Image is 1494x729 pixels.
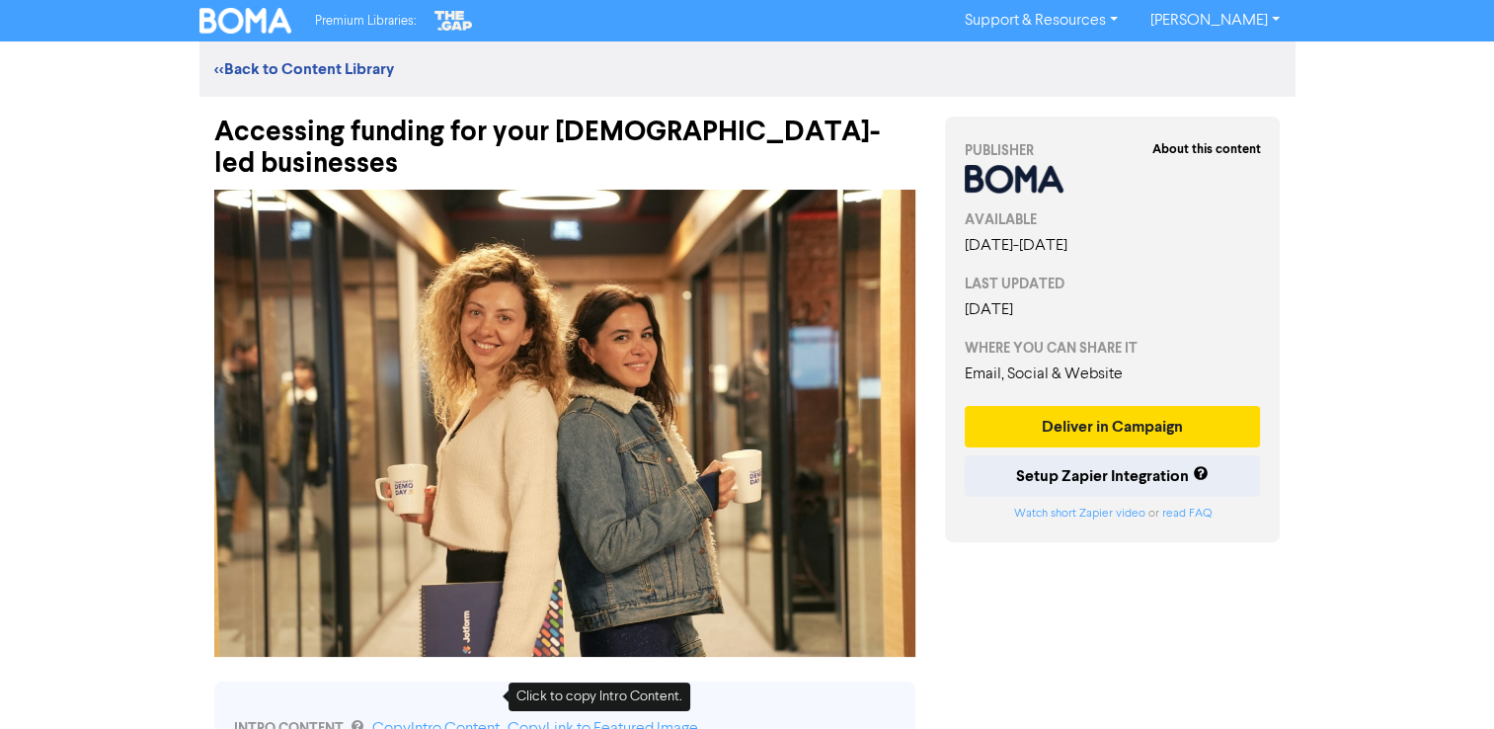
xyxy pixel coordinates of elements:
div: Accessing funding for your [DEMOGRAPHIC_DATA]-led businesses [214,97,915,180]
strong: About this content [1151,141,1260,157]
img: The Gap [432,8,475,34]
a: Support & Resources [949,5,1134,37]
div: Click to copy Intro Content. [509,683,690,711]
div: PUBLISHER [965,140,1261,161]
div: WHERE YOU CAN SHARE IT [965,338,1261,359]
div: [DATE] - [DATE] [965,234,1261,258]
a: <<Back to Content Library [214,59,394,79]
a: read FAQ [1161,508,1211,520]
a: [PERSON_NAME] [1134,5,1295,37]
button: Deliver in Campaign [965,406,1261,447]
button: Setup Zapier Integration [965,455,1261,497]
a: Watch short Zapier video [1013,508,1144,520]
div: LAST UPDATED [965,274,1261,294]
img: BOMA Logo [199,8,292,34]
span: Premium Libraries: [315,15,416,28]
iframe: Chat Widget [1395,634,1494,729]
div: or [965,505,1261,523]
div: [DATE] [965,298,1261,322]
div: Email, Social & Website [965,363,1261,386]
div: AVAILABLE [965,209,1261,230]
